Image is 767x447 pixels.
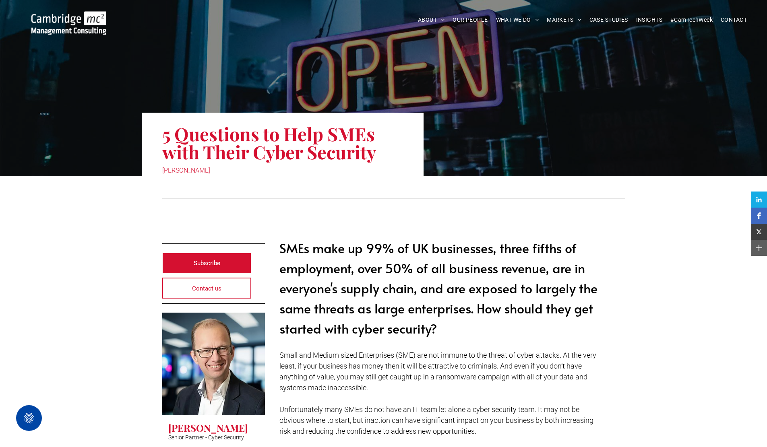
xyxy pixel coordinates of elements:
[162,165,404,176] div: [PERSON_NAME]
[666,14,717,26] a: #CamTechWeek
[717,14,751,26] a: CONTACT
[31,12,106,21] a: Your Business Transformed | Cambridge Management Consulting
[168,434,244,441] p: Senior Partner - Cyber Security
[279,239,597,337] span: SMEs make up 99% of UK businesses, three fifths of employment, over 50% of all business revenue, ...
[162,124,404,162] h1: 5 Questions to Help SMEs with Their Cyber Security
[585,14,632,26] a: CASE STUDIES
[279,351,596,392] span: Small and Medium sized Enterprises (SME) are not immune to the threat of cyber attacks. At the ve...
[279,405,593,435] span: Unfortunately many SMEs do not have an IT team let alone a cyber security team. It may not be obv...
[162,278,252,299] a: Contact us
[162,313,265,415] a: Tom Burton
[194,253,220,273] span: Subscribe
[449,14,492,26] a: OUR PEOPLE
[162,253,252,274] a: Subscribe
[414,14,449,26] a: ABOUT
[492,14,543,26] a: WHAT WE DO
[31,11,106,35] img: Cambridge MC Logo
[632,14,666,26] a: INSIGHTS
[168,421,248,434] h3: [PERSON_NAME]
[543,14,585,26] a: MARKETS
[192,278,221,299] span: Contact us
